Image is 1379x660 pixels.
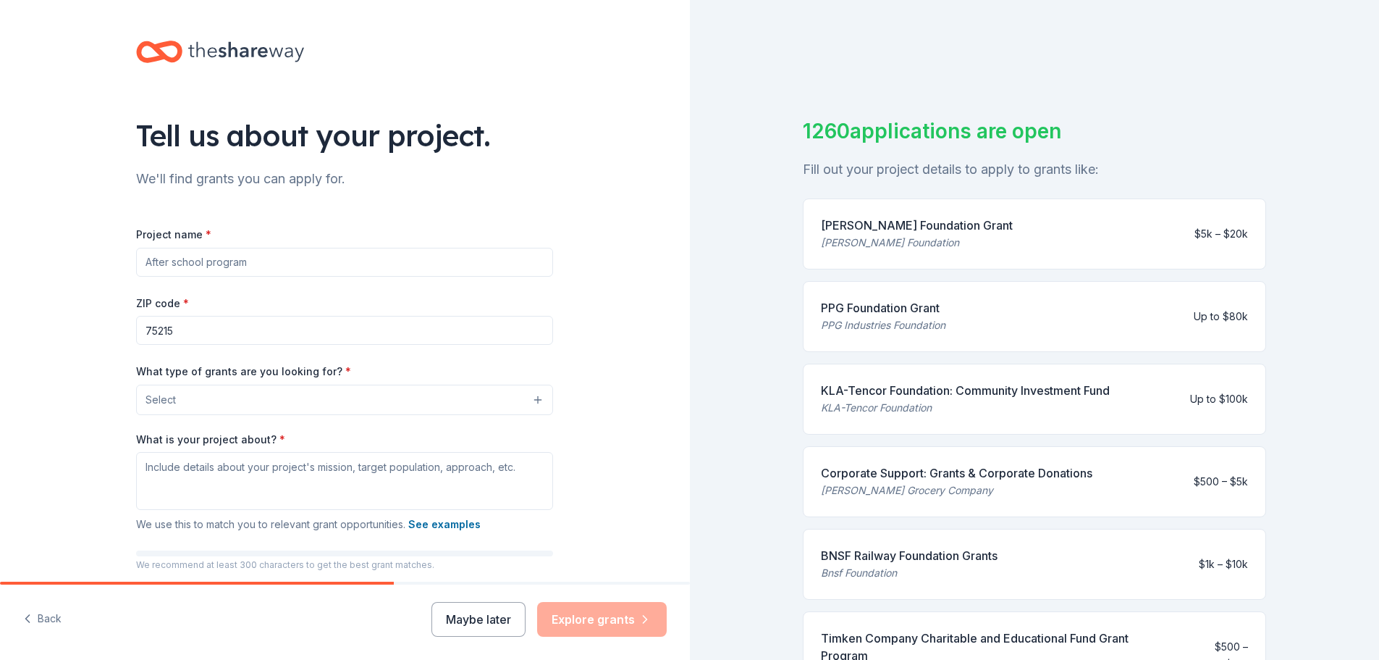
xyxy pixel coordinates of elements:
div: We'll find grants you can apply for. [136,167,553,191]
label: ZIP code [136,296,189,311]
div: PPG Foundation Grant [821,299,945,317]
button: Back [23,604,62,635]
input: After school program [136,248,553,277]
input: 12345 (U.S. only) [136,316,553,345]
div: BNSF Railway Foundation Grants [821,547,998,564]
div: Corporate Support: Grants & Corporate Donations [821,464,1092,482]
div: Tell us about your project. [136,115,553,156]
div: Up to $100k [1190,390,1248,408]
div: KLA-Tencor Foundation: Community Investment Fund [821,382,1110,399]
div: Up to $80k [1194,308,1248,325]
button: Maybe later [431,602,526,637]
div: [PERSON_NAME] Foundation [821,234,1013,251]
div: 1260 applications are open [803,116,1266,146]
button: Select [136,385,553,415]
div: KLA-Tencor Foundation [821,399,1110,417]
div: $5k – $20k [1194,225,1248,243]
div: [PERSON_NAME] Foundation Grant [821,217,1013,234]
label: What type of grants are you looking for? [136,364,351,379]
div: Fill out your project details to apply to grants like: [803,158,1266,181]
p: We recommend at least 300 characters to get the best grant matches. [136,559,553,571]
button: See examples [408,516,481,533]
span: Select [146,391,176,409]
div: Bnsf Foundation [821,564,998,582]
div: [PERSON_NAME] Grocery Company [821,482,1092,499]
label: Project name [136,227,211,242]
span: We use this to match you to relevant grant opportunities. [136,518,481,530]
label: What is your project about? [136,433,285,447]
div: $500 – $5k [1194,473,1248,490]
div: PPG Industries Foundation [821,317,945,334]
div: $1k – $10k [1199,556,1248,573]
